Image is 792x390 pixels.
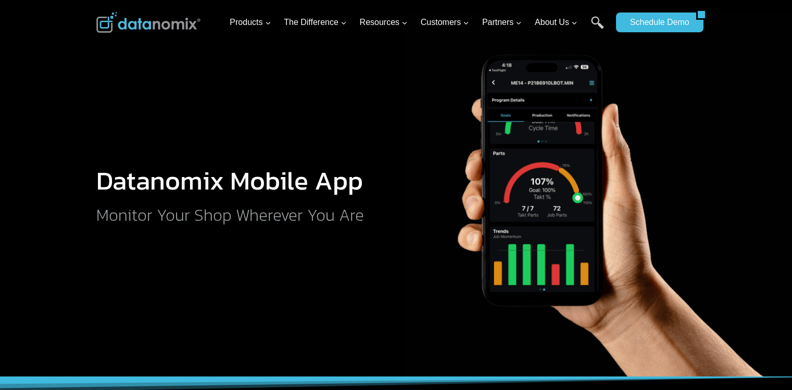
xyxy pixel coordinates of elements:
nav: Primary Navigation [225,6,611,40]
img: Datanomix [96,12,200,33]
span: Products [230,16,271,29]
a: Search [591,16,604,40]
h2: Monitor Your Shop Wherever You Are [96,207,372,223]
h1: Datanomix Mobile App [96,168,372,194]
a: Schedule Demo [616,12,696,32]
span: Partners [482,16,522,29]
span: Customers [421,16,469,29]
span: About Us [535,16,577,29]
span: Resources [360,16,408,29]
span: The Difference [284,16,347,29]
